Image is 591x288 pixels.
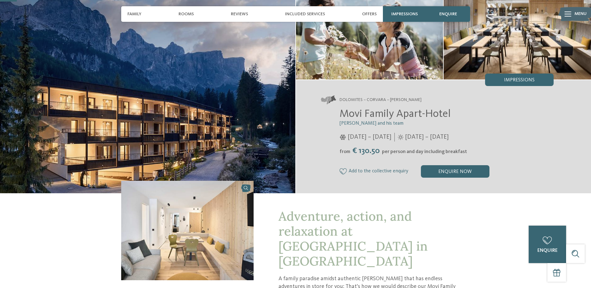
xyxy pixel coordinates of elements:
[340,108,451,119] span: Movi Family Apart-Hotel
[231,12,248,17] span: Reviews
[504,78,535,83] span: Impressions
[121,181,254,280] img: A happy family holiday in Corvara
[340,97,422,103] span: Dolomites – Corvara – [PERSON_NAME]
[382,149,467,154] span: per person and day including breakfast
[348,133,391,142] span: [DATE] – [DATE]
[391,12,418,17] span: Impressions
[405,133,449,142] span: [DATE] – [DATE]
[439,12,457,17] span: enquire
[362,12,377,17] span: Offers
[340,149,350,154] span: from
[279,208,428,269] span: Adventure, action, and relaxation at [GEOGRAPHIC_DATA] in [GEOGRAPHIC_DATA]
[340,121,403,126] span: [PERSON_NAME] and his team
[285,12,325,17] span: Included services
[421,165,489,178] div: enquire now
[349,169,408,174] span: Add to the collective enquiry
[537,248,558,253] span: enquire
[127,12,141,17] span: Family
[398,134,403,140] i: Opening times in summer
[351,147,381,155] span: € 130.50
[529,226,566,263] a: enquire
[340,134,346,140] i: Opening times in winter
[179,12,194,17] span: Rooms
